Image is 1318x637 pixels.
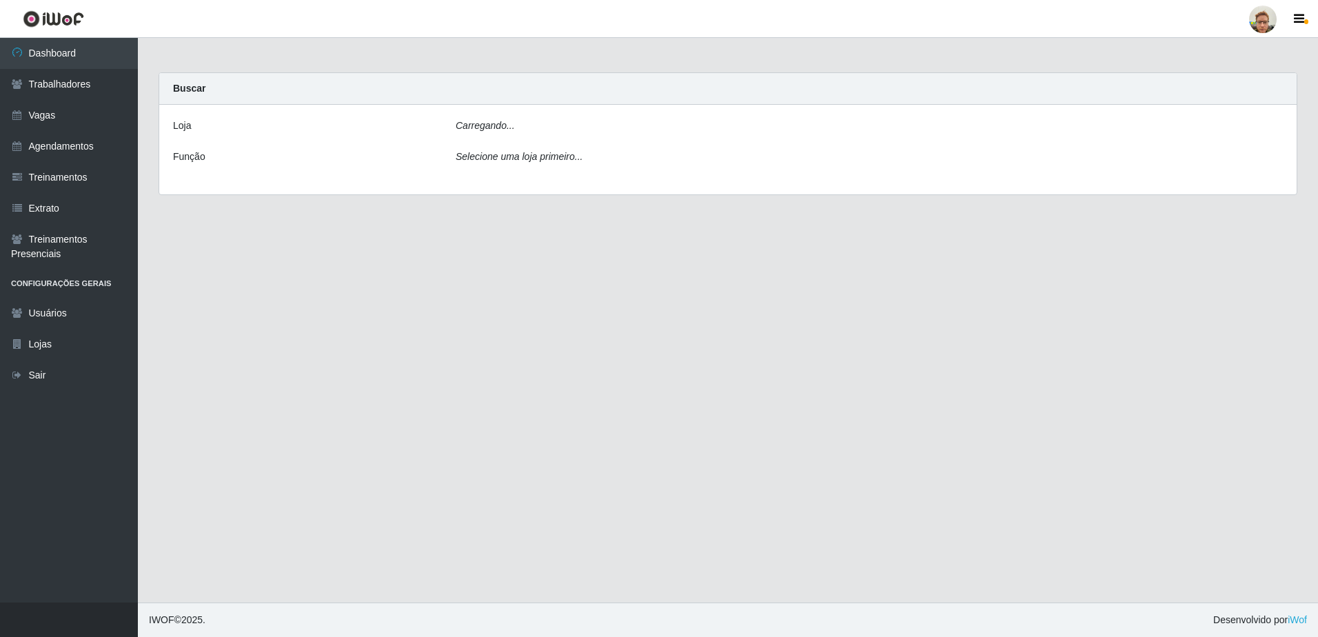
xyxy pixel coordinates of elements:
[173,119,191,133] label: Loja
[1288,614,1307,625] a: iWof
[456,151,582,162] i: Selecione uma loja primeiro...
[456,120,515,131] i: Carregando...
[173,150,205,164] label: Função
[149,613,205,627] span: © 2025 .
[149,614,174,625] span: IWOF
[173,83,205,94] strong: Buscar
[1213,613,1307,627] span: Desenvolvido por
[23,10,84,28] img: CoreUI Logo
